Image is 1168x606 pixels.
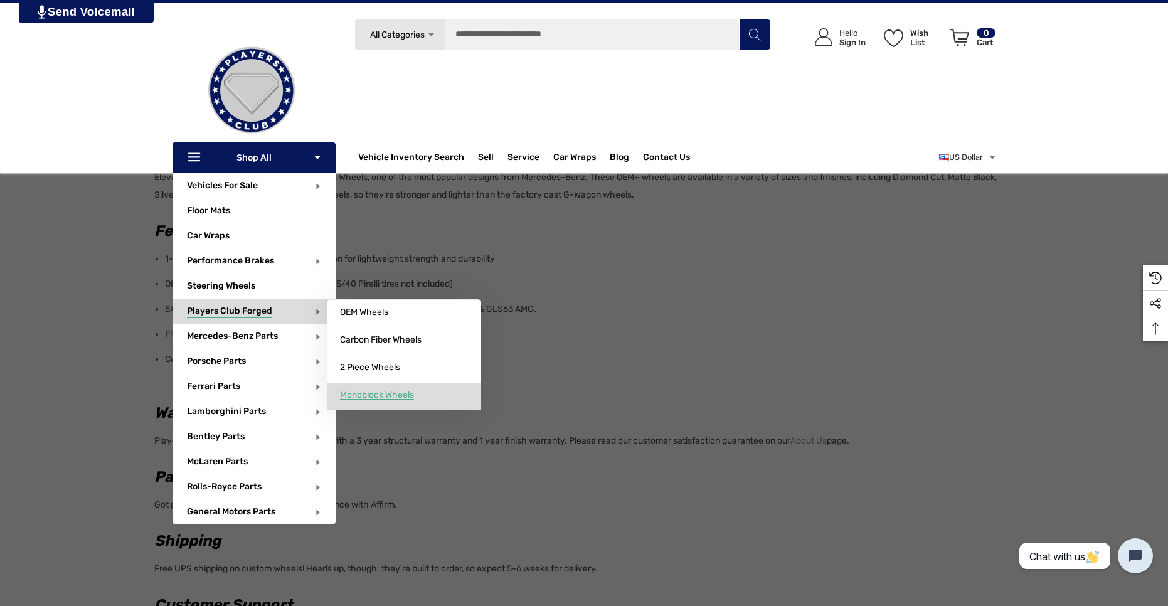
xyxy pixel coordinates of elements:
[553,145,610,170] a: Car Wraps
[187,381,240,395] span: Ferrari Parts
[187,406,266,420] span: Lamborghini Parts
[358,152,464,166] a: Vehicle Inventory Search
[370,29,425,40] span: All Categories
[739,19,770,50] button: Search
[839,28,866,38] p: Hello
[187,481,262,495] span: Rolls-Royce Parts
[187,180,258,194] span: Vehicles For Sale
[507,152,539,166] a: Service
[187,481,262,492] a: Rolls-Royce Parts
[187,431,245,442] a: Bentley Parts
[187,205,230,219] span: Floor Mats
[340,334,422,346] span: Carbon Fiber Wheels
[187,506,275,517] a: General Motors Parts
[187,331,278,341] a: Mercedes-Benz Parts
[187,431,245,445] span: Bentley Parts
[815,28,832,46] svg: Icon User Account
[187,381,240,391] a: Ferrari Parts
[643,152,690,166] a: Contact Us
[187,356,246,369] span: Porsche Parts
[187,280,255,294] span: Steering Wheels
[478,152,494,166] span: Sell
[187,255,274,266] a: Performance Brakes
[187,506,275,520] span: General Motors Parts
[945,16,997,65] a: Cart with 0 items
[187,255,274,269] span: Performance Brakes
[1149,272,1162,284] svg: Recently Viewed
[354,19,445,50] a: All Categories Icon Arrow Down Icon Arrow Up
[187,456,248,467] a: McLaren Parts
[939,145,997,170] a: USD
[884,29,903,47] svg: Wish List
[187,331,278,344] span: Mercedes-Benz Parts
[187,230,230,244] span: Car Wraps
[189,28,314,153] img: Players Club | Cars For Sale
[340,390,414,401] span: Monoblock Wheels
[313,153,322,162] svg: Icon Arrow Down
[187,223,336,248] a: Car Wraps
[478,145,507,170] a: Sell
[187,180,258,191] a: Vehicles For Sale
[187,198,336,223] a: Floor Mats
[187,356,246,366] a: Porsche Parts
[38,5,46,19] img: PjwhLS0gR2VuZXJhdG9yOiBHcmF2aXQuaW8gLS0+PHN2ZyB4bWxucz0iaHR0cDovL3d3dy53My5vcmcvMjAwMC9zdmciIHhtb...
[800,16,872,59] a: Sign in
[187,306,272,316] a: Players Club Forged
[878,16,945,59] a: Wish List Wish List
[950,29,969,46] svg: Review Your Cart
[187,306,272,319] span: Players Club Forged
[173,142,336,173] p: Shop All
[340,307,388,318] span: OEM Wheels
[977,28,995,38] p: 0
[427,30,436,40] svg: Icon Arrow Down
[553,152,596,166] span: Car Wraps
[977,38,995,47] p: Cart
[187,274,336,299] a: Steering Wheels
[839,38,866,47] p: Sign In
[186,151,205,165] svg: Icon Line
[1149,297,1162,310] svg: Social Media
[187,456,248,470] span: McLaren Parts
[1143,322,1168,335] svg: Top
[340,362,400,373] span: 2 Piece Wheels
[610,152,629,166] a: Blog
[187,406,266,417] a: Lamborghini Parts
[910,28,943,47] p: Wish List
